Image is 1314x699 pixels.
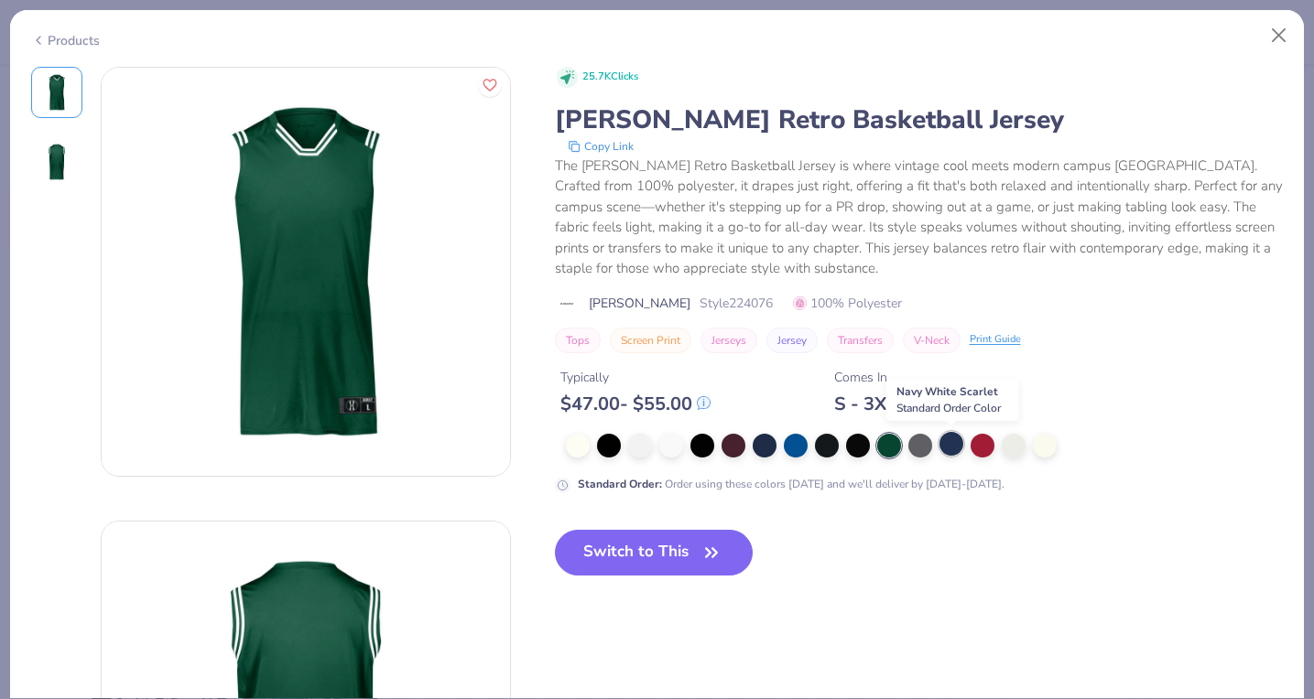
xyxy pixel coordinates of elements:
[700,328,757,353] button: Jerseys
[562,137,639,156] button: copy to clipboard
[578,476,1005,492] div: Order using these colors [DATE] and we'll deliver by [DATE]-[DATE].
[793,294,902,313] span: 100% Polyester
[560,368,711,387] div: Typically
[555,156,1284,279] div: The [PERSON_NAME] Retro Basketball Jersey is where vintage cool meets modern campus [GEOGRAPHIC_D...
[578,477,662,491] strong: Standard Order :
[102,68,510,476] img: Front
[903,328,961,353] button: V-Neck
[478,73,502,97] button: Like
[1262,18,1297,53] button: Close
[610,328,691,353] button: Screen Print
[834,368,896,387] div: Comes In
[886,379,1019,421] div: Navy White Scarlet
[555,530,754,575] button: Switch to This
[589,294,690,313] span: [PERSON_NAME]
[555,102,1284,137] div: [PERSON_NAME] Retro Basketball Jersey
[35,70,79,114] img: Front
[560,393,711,415] div: $ 47.00 - $ 55.00
[555,328,601,353] button: Tops
[555,296,580,311] img: brand logo
[582,70,638,85] span: 25.7K Clicks
[827,328,894,353] button: Transfers
[970,332,1021,348] div: Print Guide
[896,401,1001,415] span: Standard Order Color
[35,140,79,184] img: Back
[31,31,100,50] div: Products
[766,328,818,353] button: Jersey
[700,294,773,313] span: Style 224076
[834,393,896,415] div: S - 3XL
